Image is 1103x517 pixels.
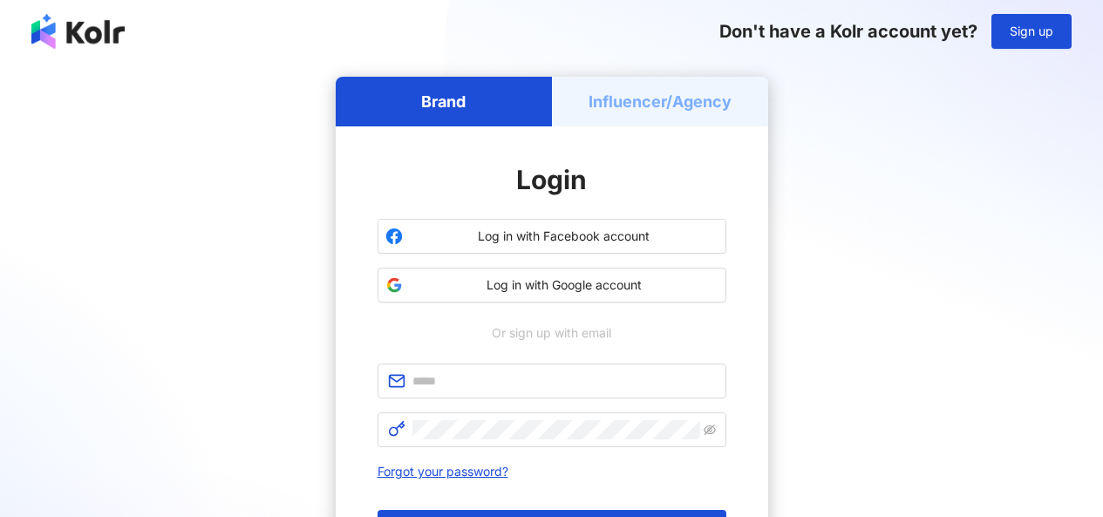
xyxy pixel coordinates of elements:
[378,268,726,303] button: Log in with Google account
[421,91,466,112] h5: Brand
[410,228,718,245] span: Log in with Facebook account
[516,164,587,195] span: Login
[1010,24,1053,38] span: Sign up
[378,219,726,254] button: Log in with Facebook account
[378,464,508,479] a: Forgot your password?
[589,91,732,112] h5: Influencer/Agency
[991,14,1072,49] button: Sign up
[480,323,623,343] span: Or sign up with email
[410,276,718,294] span: Log in with Google account
[31,14,125,49] img: logo
[719,21,977,42] span: Don't have a Kolr account yet?
[704,424,716,436] span: eye-invisible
